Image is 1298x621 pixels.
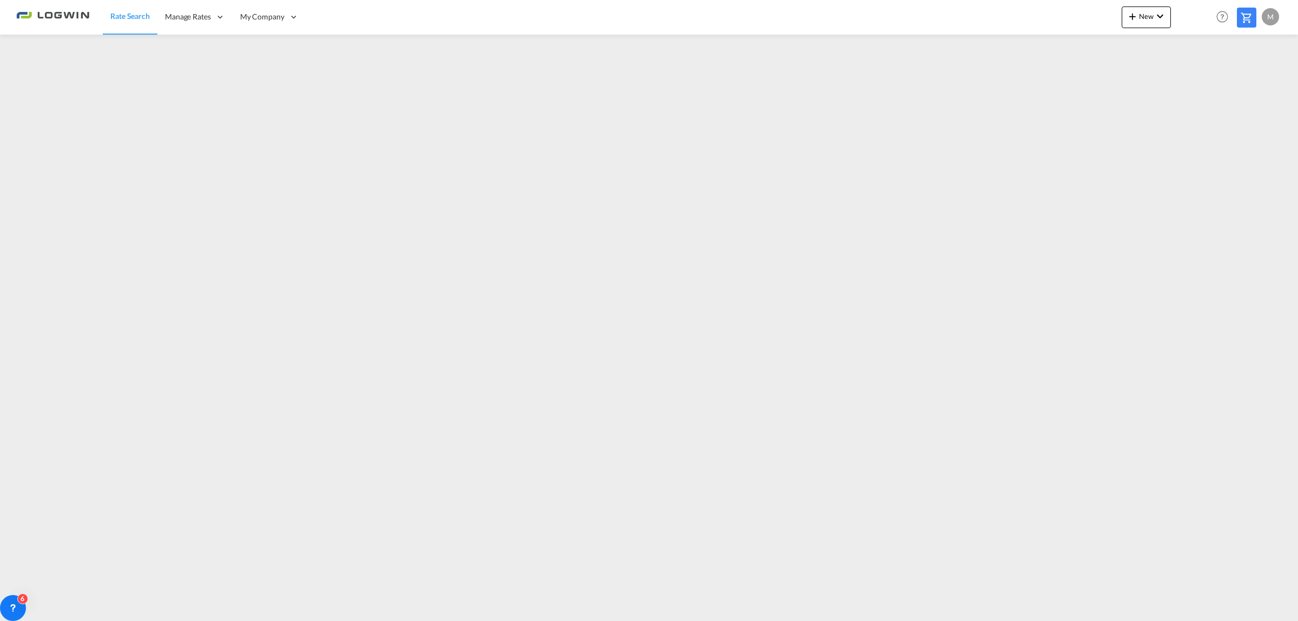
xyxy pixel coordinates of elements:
[1154,10,1167,23] md-icon: icon-chevron-down
[16,5,89,29] img: 2761ae10d95411efa20a1f5e0282d2d7.png
[110,11,150,21] span: Rate Search
[1122,6,1171,28] button: icon-plus 400-fgNewicon-chevron-down
[1126,10,1139,23] md-icon: icon-plus 400-fg
[1262,8,1279,25] div: M
[1213,8,1237,27] div: Help
[1213,8,1231,26] span: Help
[1126,12,1167,21] span: New
[165,11,211,22] span: Manage Rates
[240,11,284,22] span: My Company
